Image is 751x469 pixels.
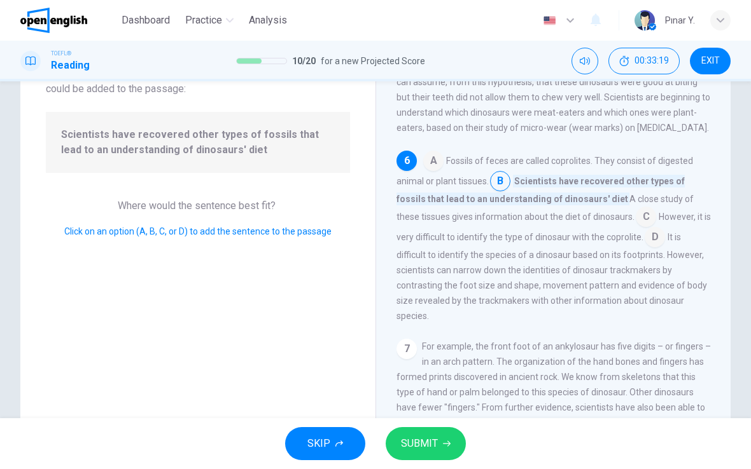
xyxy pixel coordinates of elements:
[608,48,680,74] div: Hide
[51,49,71,58] span: TOEFL®
[490,171,510,191] span: B
[665,13,695,28] div: Pınar Y.
[608,48,680,74] button: 00:33:19
[185,13,222,28] span: Practice
[122,13,170,28] span: Dashboard
[636,207,656,227] span: C
[386,427,466,460] button: SUBMIT
[285,427,365,460] button: SKIP
[397,339,417,359] div: 7
[542,16,558,25] img: en
[116,9,175,32] button: Dashboard
[244,9,292,32] button: Analysis
[61,127,335,158] span: Scientists have recovered other types of fossils that lead to an understanding of dinosaurs' diet
[20,8,87,33] img: OpenEnglish logo
[180,9,239,32] button: Practice
[118,200,278,212] span: Where would the sentence best fit?
[401,435,438,452] span: SUBMIT
[321,53,425,69] span: for a new Projected Score
[397,341,711,443] span: For example, the front foot of an ankylosaur has five digits – or fingers – in an arch pattern. T...
[397,156,693,186] span: Fossils of feces are called coprolites. They consist of digested animal or plant tissues.
[397,151,417,171] div: 6
[635,56,669,66] span: 00:33:19
[572,48,598,74] div: Mute
[307,435,330,452] span: SKIP
[635,10,655,31] img: Profile picture
[249,13,287,28] span: Analysis
[701,56,720,66] span: EXIT
[690,48,731,74] button: EXIT
[51,58,90,73] h1: Reading
[64,226,332,236] span: Click on an option (A, B, C, or D) to add the sentence to the passage
[292,53,316,69] span: 10 / 20
[423,151,444,171] span: A
[397,175,685,205] span: Scientists have recovered other types of fossils that lead to an understanding of dinosaurs' diet
[20,8,116,33] a: OpenEnglish logo
[645,227,665,247] span: D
